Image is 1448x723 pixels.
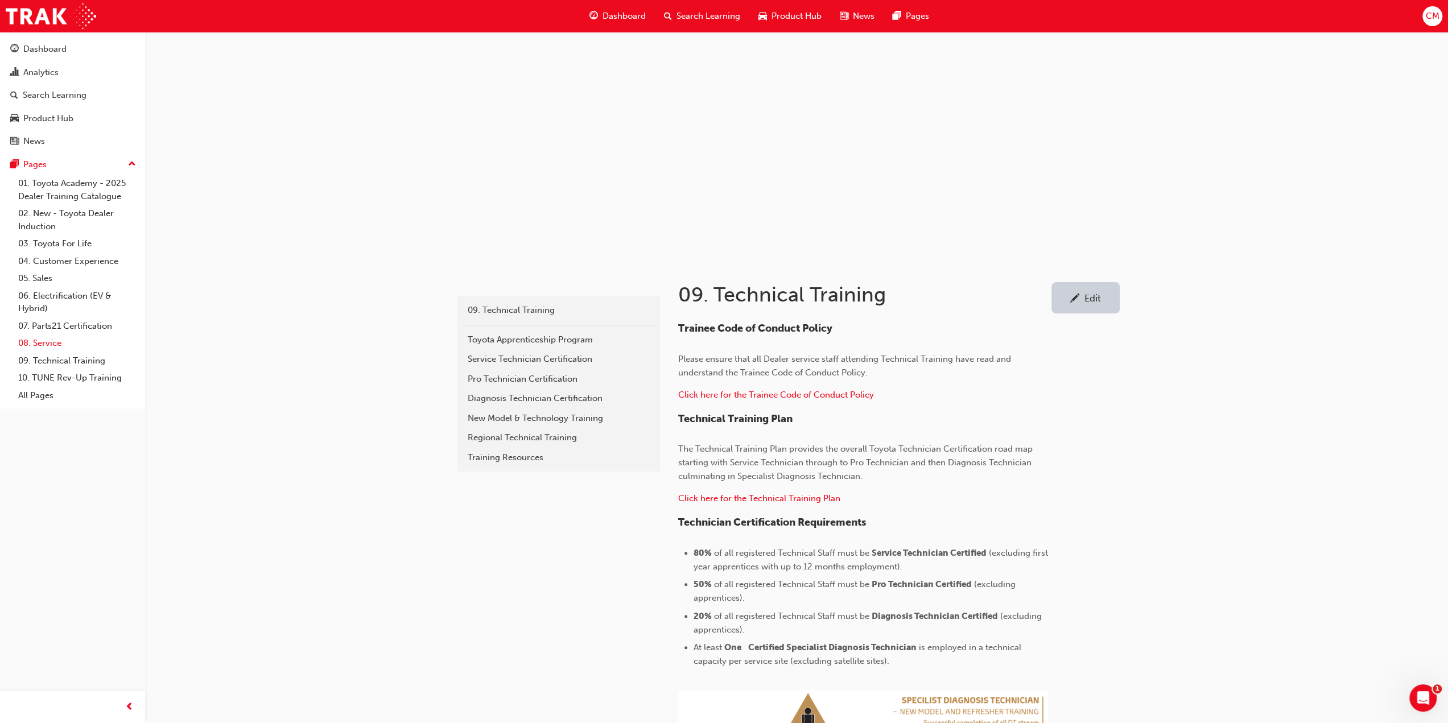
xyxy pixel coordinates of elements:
[724,642,741,652] span: One
[462,330,655,350] a: Toyota Apprenticeship Program
[678,444,1035,481] span: The Technical Training Plan provides the overall Toyota Technician Certification road map startin...
[694,548,1050,572] span: (excluding first year apprentices with up to 12 months employment).
[23,135,45,148] div: News
[1422,6,1442,26] button: CM
[676,10,740,23] span: Search Learning
[678,390,874,400] a: Click here for the Trainee Code of Conduct Policy
[694,611,712,621] span: 20%
[694,642,722,652] span: At least
[589,9,598,23] span: guage-icon
[10,160,19,170] span: pages-icon
[468,373,650,386] div: Pro Technician Certification
[906,10,929,23] span: Pages
[748,642,917,652] span: Certified Specialist Diagnosis Technician
[749,5,831,28] a: car-iconProduct Hub
[655,5,749,28] a: search-iconSearch Learning
[603,10,646,23] span: Dashboard
[23,112,73,125] div: Product Hub
[694,611,1044,635] span: (excluding apprentices).
[10,68,19,78] span: chart-icon
[872,611,998,621] span: Diagnosis Technician Certified
[462,448,655,468] a: Training Resources
[678,354,1013,378] span: Please ensure that all Dealer service staff attending Technical Training have read and understand...
[1070,294,1080,305] span: pencil-icon
[872,548,987,558] span: Service Technician Certified
[1084,292,1101,304] div: Edit
[14,387,141,404] a: All Pages
[14,235,141,253] a: 03. Toyota For Life
[10,137,19,147] span: news-icon
[10,90,18,101] span: search-icon
[893,9,901,23] span: pages-icon
[14,334,141,352] a: 08. Service
[14,317,141,335] a: 07. Parts21 Certification
[694,579,712,589] span: 50%
[840,9,848,23] span: news-icon
[5,62,141,83] a: Analytics
[872,579,972,589] span: Pro Technician Certified
[678,412,793,425] span: Technical Training Plan
[462,389,655,408] a: Diagnosis Technician Certification
[5,36,141,154] button: DashboardAnalyticsSearch LearningProduct HubNews
[10,114,19,124] span: car-icon
[5,39,141,60] a: Dashboard
[462,349,655,369] a: Service Technician Certification
[714,611,869,621] span: of all registered Technical Staff must be
[678,282,1051,307] h1: 09. Technical Training
[884,5,938,28] a: pages-iconPages
[23,66,59,79] div: Analytics
[468,431,650,444] div: Regional Technical Training
[14,270,141,287] a: 05. Sales
[678,516,866,528] span: Technician Certification Requirements
[468,412,650,425] div: New Model & Technology Training
[1051,282,1120,313] a: Edit
[14,175,141,205] a: 01. Toyota Academy - 2025 Dealer Training Catalogue
[468,353,650,366] div: Service Technician Certification
[853,10,874,23] span: News
[468,333,650,346] div: Toyota Apprenticeship Program
[468,304,650,317] div: 09. Technical Training
[580,5,655,28] a: guage-iconDashboard
[462,300,655,320] a: 09. Technical Training
[14,253,141,270] a: 04. Customer Experience
[14,369,141,387] a: 10. TUNE Rev-Up Training
[831,5,884,28] a: news-iconNews
[462,369,655,389] a: Pro Technician Certification
[462,428,655,448] a: Regional Technical Training
[468,392,650,405] div: Diagnosis Technician Certification
[772,10,822,23] span: Product Hub
[5,85,141,106] a: Search Learning
[6,3,96,29] img: Trak
[23,43,67,56] div: Dashboard
[714,548,869,558] span: of all registered Technical Staff must be
[5,154,141,175] button: Pages
[1433,684,1442,693] span: 1
[758,9,767,23] span: car-icon
[5,108,141,129] a: Product Hub
[5,131,141,152] a: News
[678,493,840,503] a: ​Click here for the Technical Training Plan
[1425,10,1439,23] span: CM
[468,451,650,464] div: Training Resources
[14,287,141,317] a: 06. Electrification (EV & Hybrid)
[23,158,47,171] div: Pages
[462,408,655,428] a: New Model & Technology Training
[128,157,136,172] span: up-icon
[14,352,141,370] a: 09. Technical Training
[10,44,19,55] span: guage-icon
[694,548,712,558] span: 80%
[125,700,134,714] span: prev-icon
[678,322,832,334] span: Trainee Code of Conduct Policy
[678,493,840,503] span: Click here for the Technical Training Plan
[1409,684,1437,712] iframe: Intercom live chat
[714,579,869,589] span: of all registered Technical Staff must be
[23,89,86,102] div: Search Learning
[664,9,672,23] span: search-icon
[14,205,141,235] a: 02. New - Toyota Dealer Induction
